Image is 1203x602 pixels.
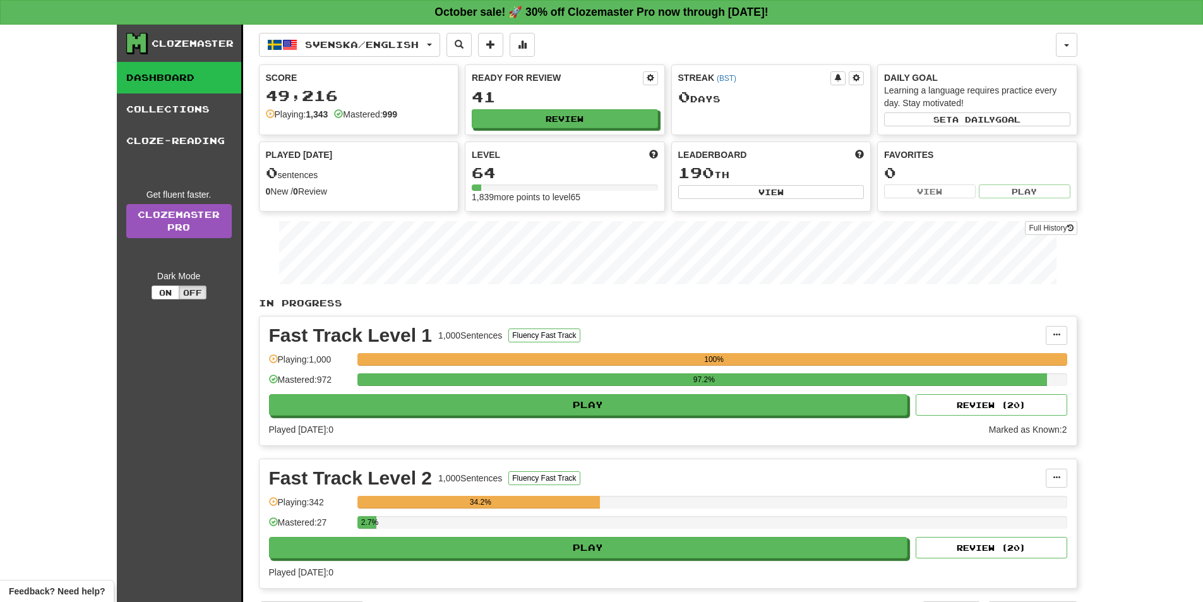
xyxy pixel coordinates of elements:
button: On [152,286,179,299]
span: a daily [952,115,995,124]
div: 34.2% [361,496,600,509]
div: Fast Track Level 2 [269,469,433,488]
div: 97.2% [361,373,1047,386]
div: th [678,165,865,181]
a: Dashboard [117,62,241,93]
div: New / Review [266,185,452,198]
div: Streak [678,71,831,84]
button: Play [979,184,1070,198]
button: Fluency Fast Track [508,328,580,342]
button: Fluency Fast Track [508,471,580,485]
strong: 1,343 [306,109,328,119]
div: 1,000 Sentences [438,472,502,485]
span: Played [DATE]: 0 [269,567,333,577]
div: Learning a language requires practice every day. Stay motivated! [884,84,1070,109]
button: Full History [1025,221,1077,235]
button: Off [179,286,206,299]
button: Svenska/English [259,33,440,57]
a: Cloze-Reading [117,125,241,157]
span: Played [DATE]: 0 [269,424,333,435]
span: 190 [678,164,714,181]
div: Playing: [266,108,328,121]
button: Add sentence to collection [478,33,503,57]
div: 0 [884,165,1070,181]
strong: October sale! 🚀 30% off Clozemaster Pro now through [DATE]! [434,6,768,18]
span: 0 [678,88,690,105]
div: Clozemaster [152,37,234,50]
div: Dark Mode [126,270,232,282]
button: Play [269,537,908,558]
div: Mastered: 27 [269,516,351,537]
strong: 0 [293,186,298,196]
div: 100% [361,353,1067,366]
div: 64 [472,165,658,181]
div: Marked as Known: 2 [989,423,1067,436]
div: Mastered: 972 [269,373,351,394]
button: View [678,185,865,199]
div: sentences [266,165,452,181]
div: 49,216 [266,88,452,104]
a: (BST) [717,74,736,83]
button: More stats [510,33,535,57]
p: In Progress [259,297,1077,310]
span: Open feedback widget [9,585,105,598]
strong: 0 [266,186,271,196]
button: Review (20) [916,394,1067,416]
button: Review [472,109,658,128]
div: Score [266,71,452,84]
div: 1,839 more points to level 65 [472,191,658,203]
button: Review (20) [916,537,1067,558]
strong: 999 [383,109,397,119]
div: Daily Goal [884,71,1070,84]
div: 1,000 Sentences [438,329,502,342]
div: 41 [472,89,658,105]
span: This week in points, UTC [855,148,864,161]
button: View [884,184,976,198]
div: Playing: 1,000 [269,353,351,374]
div: Mastered: [334,108,397,121]
div: Get fluent faster. [126,188,232,201]
button: Seta dailygoal [884,112,1070,126]
a: Collections [117,93,241,125]
div: Playing: 342 [269,496,351,517]
span: Leaderboard [678,148,747,161]
span: Score more points to level up [649,148,658,161]
div: Fast Track Level 1 [269,326,433,345]
div: 2.7% [361,516,376,529]
span: Played [DATE] [266,148,333,161]
div: Ready for Review [472,71,643,84]
div: Favorites [884,148,1070,161]
span: 0 [266,164,278,181]
span: Svenska / English [305,39,419,50]
button: Search sentences [446,33,472,57]
div: Day s [678,89,865,105]
button: Play [269,394,908,416]
span: Level [472,148,500,161]
a: ClozemasterPro [126,204,232,238]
